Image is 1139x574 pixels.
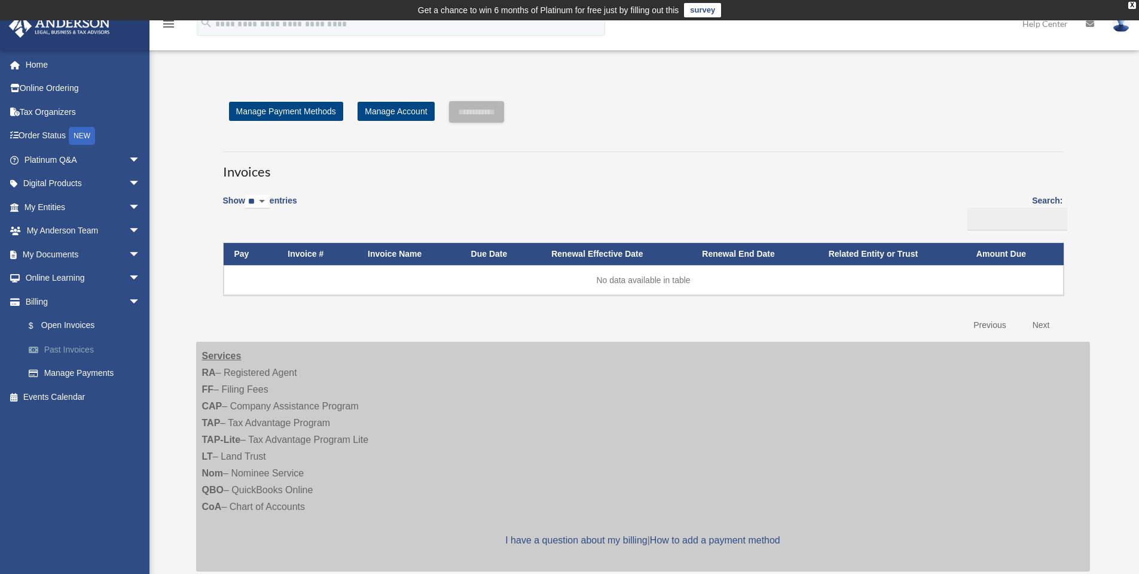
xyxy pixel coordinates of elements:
[8,77,158,101] a: Online Ordering
[8,385,158,409] a: Events Calendar
[223,193,297,221] label: Show entries
[202,351,242,361] strong: Services
[202,451,213,461] strong: LT
[224,243,277,265] th: Pay: activate to sort column descending
[8,53,158,77] a: Home
[541,243,691,265] th: Renewal Effective Date: activate to sort column ascending
[357,243,460,265] th: Invoice Name: activate to sort column ascending
[129,266,152,291] span: arrow_drop_down
[129,290,152,314] span: arrow_drop_down
[650,535,780,545] a: How to add a payment method
[35,318,41,333] span: $
[17,338,158,362] a: Past Invoices
[202,532,1084,549] p: |
[8,242,158,266] a: My Documentsarrow_drop_down
[505,535,647,545] a: I have a question about my billing
[8,100,158,124] a: Tax Organizers
[967,208,1067,230] input: Search:
[818,243,966,265] th: Related Entity or Trust: activate to sort column ascending
[202,468,224,478] strong: Nom
[202,384,214,394] strong: FF
[8,172,158,196] a: Digital Productsarrow_drop_down
[202,368,216,378] strong: RA
[8,290,158,314] a: Billingarrow_drop_down
[460,243,541,265] th: Due Date: activate to sort column ascending
[8,124,158,148] a: Order StatusNEW
[202,418,221,428] strong: TAP
[129,172,152,196] span: arrow_drop_down
[245,195,270,209] select: Showentries
[129,219,152,244] span: arrow_drop_down
[161,21,176,31] a: menu
[8,266,158,290] a: Online Learningarrow_drop_down
[691,243,817,265] th: Renewal End Date: activate to sort column ascending
[8,219,158,243] a: My Anderson Teamarrow_drop_down
[202,485,224,495] strong: QBO
[202,401,222,411] strong: CAP
[966,243,1064,265] th: Amount Due: activate to sort column ascending
[129,148,152,172] span: arrow_drop_down
[5,14,114,38] img: Anderson Advisors Platinum Portal
[229,102,343,121] a: Manage Payment Methods
[963,193,1063,230] label: Search:
[17,314,152,338] a: $Open Invoices
[17,362,158,385] a: Manage Payments
[224,265,1064,295] td: No data available in table
[8,148,158,172] a: Platinum Q&Aarrow_drop_down
[69,127,95,145] div: NEW
[8,195,158,219] a: My Entitiesarrow_drop_down
[1128,2,1136,9] div: close
[129,242,152,267] span: arrow_drop_down
[129,195,152,220] span: arrow_drop_down
[196,342,1090,572] div: – Registered Agent – Filing Fees – Company Assistance Program – Tax Advantage Program – Tax Advan...
[964,313,1015,338] a: Previous
[418,3,679,17] div: Get a chance to win 6 months of Platinum for free just by filling out this
[1024,313,1059,338] a: Next
[202,502,222,512] strong: CoA
[1112,15,1130,32] img: User Pic
[202,435,241,445] strong: TAP-Lite
[161,17,176,31] i: menu
[358,102,434,121] a: Manage Account
[200,16,213,29] i: search
[223,151,1063,181] h3: Invoices
[684,3,721,17] a: survey
[277,243,357,265] th: Invoice #: activate to sort column ascending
